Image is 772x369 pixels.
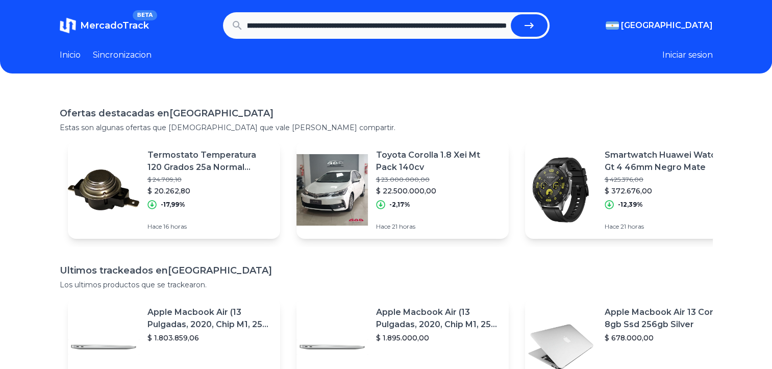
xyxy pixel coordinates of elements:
a: Featured imageToyota Corolla 1.8 Xei Mt Pack 140cv$ 23.000.000,00$ 22.500.000,00-2,17%Hace 21 horas [296,141,509,239]
a: Featured imageTermostato Temperatura 120 Grados 25a Normal Cerrado$ 24.709,10$ 20.262,80-17,99%Ha... [68,141,280,239]
img: Featured image [296,154,368,226]
p: $ 22.500.000,00 [376,186,501,196]
a: Inicio [60,49,81,61]
p: -2,17% [389,201,410,209]
img: Argentina [606,21,619,30]
p: -17,99% [161,201,185,209]
p: Smartwatch Huawei Watch Gt 4 46mm Negro Mate [605,149,729,174]
a: Featured imageSmartwatch Huawei Watch Gt 4 46mm Negro Mate$ 425.376,00$ 372.676,00-12,39%Hace 21 ... [525,141,737,239]
span: MercadoTrack [80,20,149,31]
p: Hace 21 horas [376,223,501,231]
h1: Ultimos trackeados en [GEOGRAPHIC_DATA] [60,263,713,278]
p: $ 1.803.859,06 [147,333,272,343]
img: Featured image [525,154,596,226]
p: Toyota Corolla 1.8 Xei Mt Pack 140cv [376,149,501,174]
a: Sincronizacion [93,49,152,61]
p: $ 23.000.000,00 [376,176,501,184]
p: $ 372.676,00 [605,186,729,196]
p: $ 24.709,10 [147,176,272,184]
button: Iniciar sesion [662,49,713,61]
p: $ 425.376,00 [605,176,729,184]
a: MercadoTrackBETA [60,17,149,34]
span: [GEOGRAPHIC_DATA] [621,19,713,32]
p: Estas son algunas ofertas que [DEMOGRAPHIC_DATA] que vale [PERSON_NAME] compartir. [60,122,713,133]
p: Termostato Temperatura 120 Grados 25a Normal Cerrado [147,149,272,174]
p: Apple Macbook Air 13 Core I5 8gb Ssd 256gb Silver [605,306,729,331]
p: Apple Macbook Air (13 Pulgadas, 2020, Chip M1, 256 Gb De Ssd, 8 Gb De Ram) - Plata [147,306,272,331]
p: $ 20.262,80 [147,186,272,196]
p: Hace 16 horas [147,223,272,231]
img: Featured image [68,154,139,226]
p: Hace 21 horas [605,223,729,231]
p: Los ultimos productos que se trackearon. [60,280,713,290]
p: $ 1.895.000,00 [376,333,501,343]
span: BETA [133,10,157,20]
button: [GEOGRAPHIC_DATA] [606,19,713,32]
img: MercadoTrack [60,17,76,34]
p: $ 678.000,00 [605,333,729,343]
p: -12,39% [618,201,643,209]
h1: Ofertas destacadas en [GEOGRAPHIC_DATA] [60,106,713,120]
p: Apple Macbook Air (13 Pulgadas, 2020, Chip M1, 256 Gb De Ssd, 8 Gb De Ram) - Plata [376,306,501,331]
